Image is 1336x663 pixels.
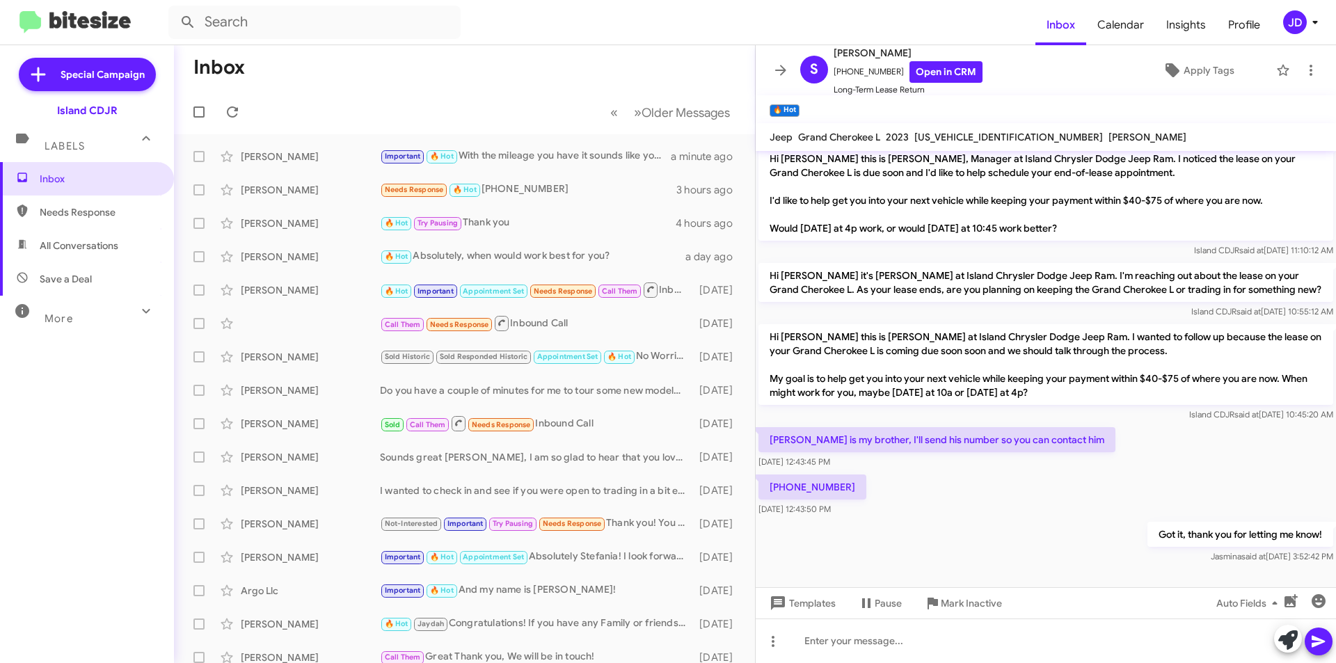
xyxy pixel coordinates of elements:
[941,591,1002,616] span: Mark Inactive
[19,58,156,91] a: Special Campaign
[45,312,73,325] span: More
[380,516,692,532] div: Thank you! You do the same!
[886,131,909,143] span: 2023
[1217,5,1271,45] span: Profile
[493,519,533,528] span: Try Pausing
[543,519,602,528] span: Needs Response
[385,420,401,429] span: Sold
[1127,58,1269,83] button: Apply Tags
[602,98,626,127] button: Previous
[603,98,738,127] nav: Page navigation example
[1194,245,1333,255] span: Island CDJR [DATE] 11:10:12 AM
[1108,131,1186,143] span: [PERSON_NAME]
[1189,409,1333,420] span: Island CDJR [DATE] 10:45:20 AM
[1211,551,1333,561] span: Jasmina [DATE] 3:52:42 PM
[834,45,983,61] span: [PERSON_NAME]
[626,98,738,127] button: Next
[380,349,692,365] div: No Worries, I will make sure to have everything ready by the time they arrive! Safe travels!
[385,653,421,662] span: Call Them
[756,591,847,616] button: Templates
[692,417,744,431] div: [DATE]
[193,56,245,79] h1: Inbox
[241,550,380,564] div: [PERSON_NAME]
[692,517,744,531] div: [DATE]
[40,172,158,186] span: Inbox
[447,519,484,528] span: Important
[834,61,983,83] span: [PHONE_NUMBER]
[417,287,454,296] span: Important
[430,320,489,329] span: Needs Response
[770,104,800,117] small: 🔥 Hot
[914,131,1103,143] span: [US_VEHICLE_IDENTIFICATION_NUMBER]
[241,183,380,197] div: [PERSON_NAME]
[1155,5,1217,45] span: Insights
[241,617,380,631] div: [PERSON_NAME]
[758,263,1333,302] p: Hi [PERSON_NAME] it's [PERSON_NAME] at Island Chrysler Dodge Jeep Ram. I'm reaching out about the...
[380,616,692,632] div: Congratulations! If you have any Family or friends to refer us to That will be greatly Appreciated!
[241,584,380,598] div: Argo Llc
[385,352,431,361] span: Sold Historic
[671,150,744,163] div: a minute ago
[537,352,598,361] span: Appointment Set
[692,350,744,364] div: [DATE]
[1147,522,1333,547] p: Got it, thank you for letting me know!
[430,152,454,161] span: 🔥 Hot
[602,287,638,296] span: Call Them
[758,474,866,500] p: [PHONE_NUMBER]
[810,58,818,81] span: S
[380,484,692,497] div: I wanted to check in and see if you were open to trading in a bit early!
[380,182,676,198] div: [PHONE_NUMBER]
[1271,10,1321,34] button: JD
[241,350,380,364] div: [PERSON_NAME]
[1205,591,1294,616] button: Auto Fields
[758,504,831,514] span: [DATE] 12:43:50 PM
[385,152,421,161] span: Important
[241,383,380,397] div: [PERSON_NAME]
[692,283,744,297] div: [DATE]
[692,550,744,564] div: [DATE]
[758,324,1333,405] p: Hi [PERSON_NAME] this is [PERSON_NAME] at Island Chrysler Dodge Jeep Ram. I wanted to follow up b...
[40,239,118,253] span: All Conversations
[380,582,692,598] div: And my name is [PERSON_NAME]!
[1035,5,1086,45] a: Inbox
[241,250,380,264] div: [PERSON_NAME]
[607,352,631,361] span: 🔥 Hot
[417,619,444,628] span: Jaydah
[241,283,380,297] div: [PERSON_NAME]
[1236,306,1261,317] span: said at
[834,83,983,97] span: Long-Term Lease Return
[758,146,1333,241] p: Hi [PERSON_NAME] this is [PERSON_NAME], Manager at Island Chrysler Dodge Jeep Ram. I noticed the ...
[875,591,902,616] span: Pause
[385,552,421,561] span: Important
[430,586,454,595] span: 🔥 Hot
[380,415,692,432] div: Inbound Call
[453,185,477,194] span: 🔥 Hot
[692,617,744,631] div: [DATE]
[385,320,421,329] span: Call Them
[241,484,380,497] div: [PERSON_NAME]
[1086,5,1155,45] a: Calendar
[758,427,1115,452] p: [PERSON_NAME] is my brother, I'll send his number so you can contact him
[676,183,744,197] div: 3 hours ago
[1184,58,1234,83] span: Apply Tags
[410,420,446,429] span: Call Them
[241,417,380,431] div: [PERSON_NAME]
[685,250,744,264] div: a day ago
[385,287,408,296] span: 🔥 Hot
[692,317,744,330] div: [DATE]
[1191,306,1333,317] span: Island CDJR [DATE] 10:55:12 AM
[642,105,730,120] span: Older Messages
[385,252,408,261] span: 🔥 Hot
[385,185,444,194] span: Needs Response
[57,104,118,118] div: Island CDJR
[417,218,458,227] span: Try Pausing
[385,619,408,628] span: 🔥 Hot
[380,215,676,231] div: Thank you
[692,484,744,497] div: [DATE]
[1241,551,1266,561] span: said at
[380,549,692,565] div: Absolutely Stefania! I look forward to meeting with you then!
[440,352,528,361] span: Sold Responded Historic
[380,281,692,298] div: Inbound Call
[241,150,380,163] div: [PERSON_NAME]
